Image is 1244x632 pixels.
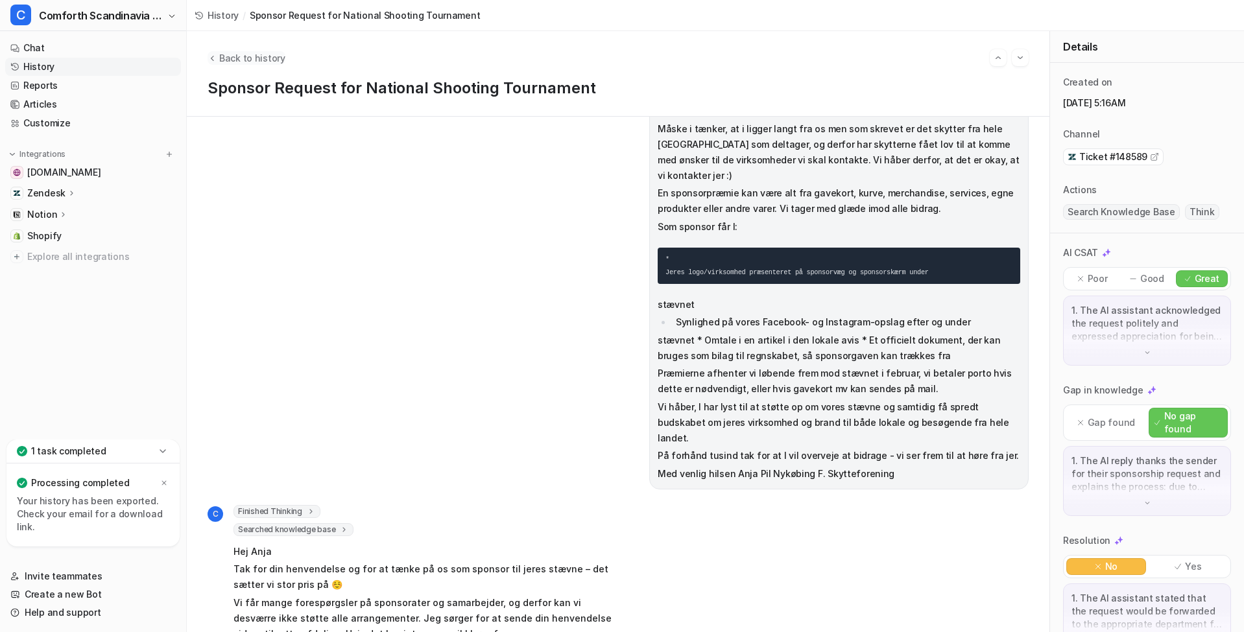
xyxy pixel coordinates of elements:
[1079,150,1147,163] span: Ticket #148589
[208,8,239,22] span: History
[1143,348,1152,357] img: down-arrow
[1071,304,1223,343] p: 1. The AI assistant acknowledged the request politely and expressed appreciation for being consid...
[39,6,164,25] span: Comforth Scandinavia [GEOGRAPHIC_DATA]
[1068,150,1159,163] a: Ticket #148589
[10,250,23,263] img: explore all integrations
[250,8,481,22] span: Sponsor Request for National Shooting Tournament
[13,232,21,240] img: Shopify
[1063,204,1180,220] span: Search Knowledge Base
[5,248,181,266] a: Explore all integrations
[31,445,106,458] p: 1 task completed
[5,227,181,245] a: ShopifyShopify
[1068,152,1077,161] img: zendesk
[5,567,181,585] a: Invite teammates
[1063,384,1143,397] p: Gap in knowledge
[5,76,181,95] a: Reports
[219,51,285,65] span: Back to history
[1012,49,1029,66] button: Go to next session
[5,95,181,113] a: Articles
[5,114,181,132] a: Customize
[31,476,129,489] p: Processing completed
[1063,246,1098,259] p: AI CSAT
[665,255,929,276] code: * Jeres logo/virksomhed præsenteret på sponsorvæg og sponsorskærm under
[208,506,223,522] span: C
[1143,498,1152,508] img: down-arrow
[233,523,353,536] span: Searched knowledge base
[243,8,246,22] span: /
[1164,410,1222,436] p: No gap found
[208,51,285,65] button: Back to history
[5,58,181,76] a: History
[658,366,1020,397] p: Præmierne afhenter vi løbende frem mod stævnet i februar, vi betaler porto hvis dette er nødvendi...
[5,148,69,161] button: Integrations
[1195,272,1220,285] p: Great
[672,314,1020,330] li: Synlighed på vores Facebook- og Instagram-opslag efter og under
[1088,416,1135,429] p: Gap found
[1088,272,1108,285] p: Poor
[1050,31,1244,63] div: Details
[233,544,613,559] p: Hej Anja
[658,333,1020,364] p: stævnet * Omtale i en artikel i den lokale avis * Et officielt dokument, der kan bruges som bilag...
[233,561,613,592] p: Tak for din henvendelse og for at tænke på os som sponsor til jeres stævne – det sætter vi stor p...
[1063,128,1100,141] p: Channel
[658,448,1020,463] p: På forhånd tusind tak for at I vil overveje at bidrage - vi ser frem til at høre fra jer.
[1140,272,1164,285] p: Good
[1063,183,1097,196] p: Actions
[5,603,181,622] a: Help and support
[1063,534,1110,547] p: Resolution
[1071,454,1223,493] p: 1. The AI reply thanks the sender for their sponsorship request and explains the process: due to ...
[27,187,66,200] p: Zendesk
[8,150,17,159] img: expand menu
[19,149,66,159] p: Integrations
[13,189,21,197] img: Zendesk
[27,208,57,221] p: Notion
[1063,97,1231,110] p: [DATE] 5:16AM
[5,163,181,181] a: comforth.dk[DOMAIN_NAME]
[1185,204,1219,220] span: Think
[658,121,1020,183] p: Måske i tænker, at i ligger langt fra os men som skrevet er det skytter fra hele [GEOGRAPHIC_DATA...
[5,585,181,603] a: Create a new Bot
[208,79,1029,98] h1: Sponsor Request for National Shooting Tournament
[5,39,181,57] a: Chat
[658,399,1020,446] p: Vi håber, I har lyst til at støtte op om vores stævne og samtidig få spredt budskabet om jeres vi...
[1105,560,1118,573] p: No
[658,297,1020,312] p: stævnet
[195,8,239,22] a: History
[658,466,1020,482] p: Med venlig hilsen Anja Pil Nykøbing F. Skytteforening
[1185,560,1201,573] p: Yes
[165,150,174,159] img: menu_add.svg
[17,495,169,533] p: Your history has been exported. Check your email for a download link.
[994,52,1003,64] img: Previous session
[27,166,101,179] span: [DOMAIN_NAME]
[27,229,62,242] span: Shopify
[27,246,176,267] span: Explore all integrations
[1063,76,1112,89] p: Created on
[658,185,1020,217] p: En sponsorpræmie kan være alt fra gavekort, kurve, merchandise, services, egne produkter eller an...
[1071,592,1223,631] p: 1. The AI assistant stated that the request would be forwarded to the appropriate department for ...
[1016,52,1025,64] img: Next session
[13,169,21,176] img: comforth.dk
[990,49,1007,66] button: Go to previous session
[10,5,31,25] span: C
[13,211,21,218] img: Notion
[658,219,1020,235] p: Som sponsor får I:
[233,505,320,518] span: Finished Thinking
